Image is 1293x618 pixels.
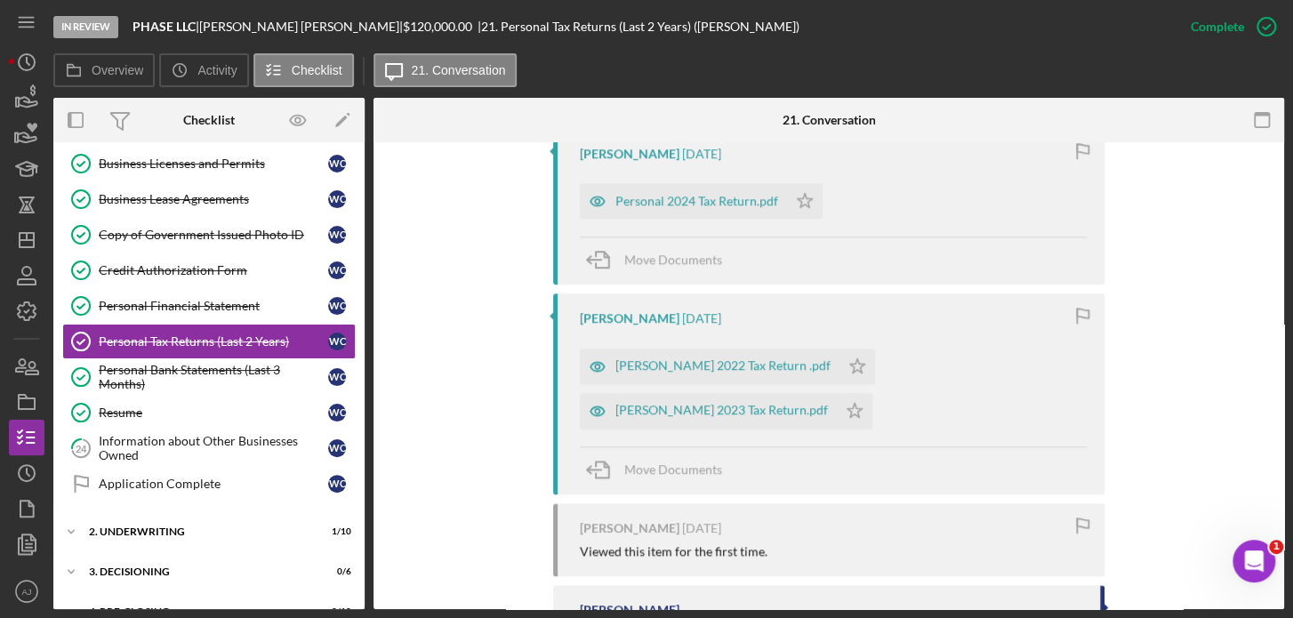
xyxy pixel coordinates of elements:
div: Copy of Government Issued Photo ID [99,228,328,242]
div: In Review [53,16,118,38]
button: Checklist [253,53,354,87]
div: [PERSON_NAME] 2022 Tax Return .pdf [615,358,831,373]
div: | 21. Personal Tax Returns (Last 2 Years) ([PERSON_NAME]) [478,20,799,34]
a: ResumeWC [62,395,356,430]
label: Overview [92,63,143,77]
div: Business Lease Agreements [99,192,328,206]
button: Personal 2024 Tax Return.pdf [580,183,823,219]
div: [PERSON_NAME] [580,603,679,617]
a: Business Lease AgreementsWC [62,181,356,217]
div: W C [328,261,346,279]
span: Move Documents [624,461,722,477]
div: W C [328,190,346,208]
button: Overview [53,53,155,87]
button: [PERSON_NAME] 2023 Tax Return.pdf [580,393,872,429]
div: $120,000.00 [403,20,478,34]
div: Viewed this item for the first time. [580,544,767,558]
div: Credit Authorization Form [99,263,328,277]
div: Information about Other Businesses Owned [99,434,328,462]
span: Move Documents [624,252,722,267]
div: 1 / 10 [319,526,351,537]
b: PHASE LLC [133,19,196,34]
div: Resume [99,405,328,420]
div: [PERSON_NAME] [PERSON_NAME] | [199,20,403,34]
div: Complete [1191,9,1244,44]
label: Activity [197,63,237,77]
div: [PERSON_NAME] 2023 Tax Return.pdf [615,403,828,417]
div: Personal 2024 Tax Return.pdf [615,194,778,208]
button: 21. Conversation [373,53,518,87]
span: 1 [1269,540,1283,554]
a: Business Licenses and PermitsWC [62,146,356,181]
div: Personal Tax Returns (Last 2 Years) [99,334,328,349]
time: 2025-02-05 19:39 [682,311,721,325]
div: W C [328,155,346,173]
div: W C [328,368,346,386]
div: [PERSON_NAME] [580,521,679,535]
text: AJ [21,587,31,597]
div: 2. Underwriting [89,526,307,537]
button: Move Documents [580,237,740,282]
div: [PERSON_NAME] [580,311,679,325]
div: W C [328,439,346,457]
div: Application Complete [99,477,328,491]
tspan: 24 [76,442,87,453]
div: Business Licenses and Permits [99,157,328,171]
div: 0 / 10 [319,606,351,617]
div: 4. Pre-Closing [89,606,307,617]
a: Personal Financial StatementWC [62,288,356,324]
div: 0 / 6 [319,566,351,577]
div: 21. Conversation [782,113,875,127]
button: [PERSON_NAME] 2022 Tax Return .pdf [580,349,875,384]
div: W C [328,333,346,350]
button: Activity [159,53,248,87]
a: Personal Tax Returns (Last 2 Years)WC [62,324,356,359]
div: W C [328,226,346,244]
div: [PERSON_NAME] [580,147,679,161]
div: W C [328,297,346,315]
button: Complete [1173,9,1284,44]
div: | [133,20,199,34]
button: AJ [9,574,44,609]
div: W C [328,475,346,493]
div: Personal Bank Statements (Last 3 Months) [99,363,328,391]
a: Personal Bank Statements (Last 3 Months)WC [62,359,356,395]
a: Application CompleteWC [62,466,356,502]
div: 3. Decisioning [89,566,307,577]
button: Move Documents [580,447,740,492]
div: Personal Financial Statement [99,299,328,313]
a: Credit Authorization FormWC [62,253,356,288]
time: 2025-02-27 21:32 [682,147,721,161]
label: 21. Conversation [412,63,506,77]
label: Checklist [292,63,342,77]
a: Copy of Government Issued Photo IDWC [62,217,356,253]
iframe: Intercom live chat [1233,540,1275,582]
div: W C [328,404,346,421]
time: 2025-02-05 19:39 [682,521,721,535]
div: Checklist [183,113,235,127]
a: 24Information about Other Businesses OwnedWC [62,430,356,466]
